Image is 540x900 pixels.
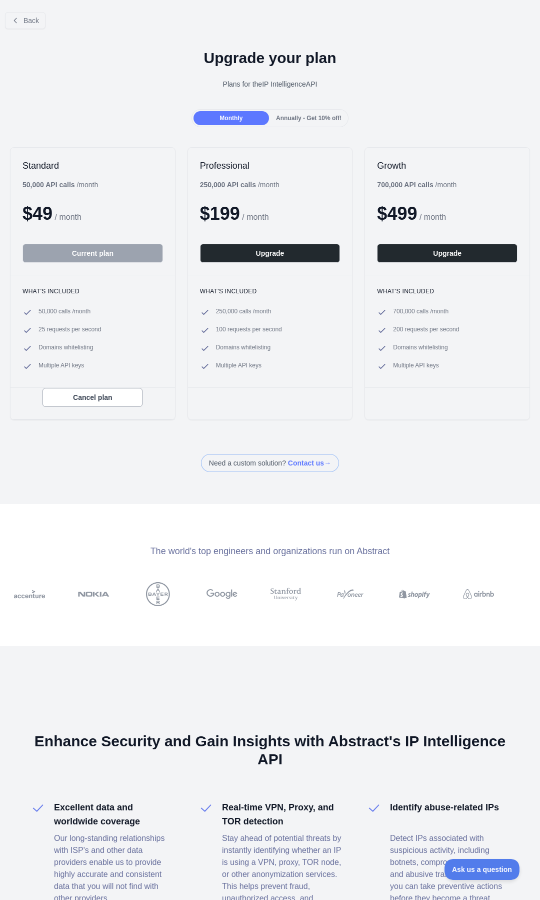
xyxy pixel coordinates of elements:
iframe: Toggle Customer Support [444,859,520,880]
span: Domains whitelisting [38,343,93,353]
span: Multiple API keys [393,361,438,371]
span: Multiple API keys [216,361,261,371]
span: Domains whitelisting [216,343,270,353]
span: Domains whitelisting [393,343,447,353]
span: Multiple API keys [38,361,84,371]
button: Cancel plan [42,388,142,407]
